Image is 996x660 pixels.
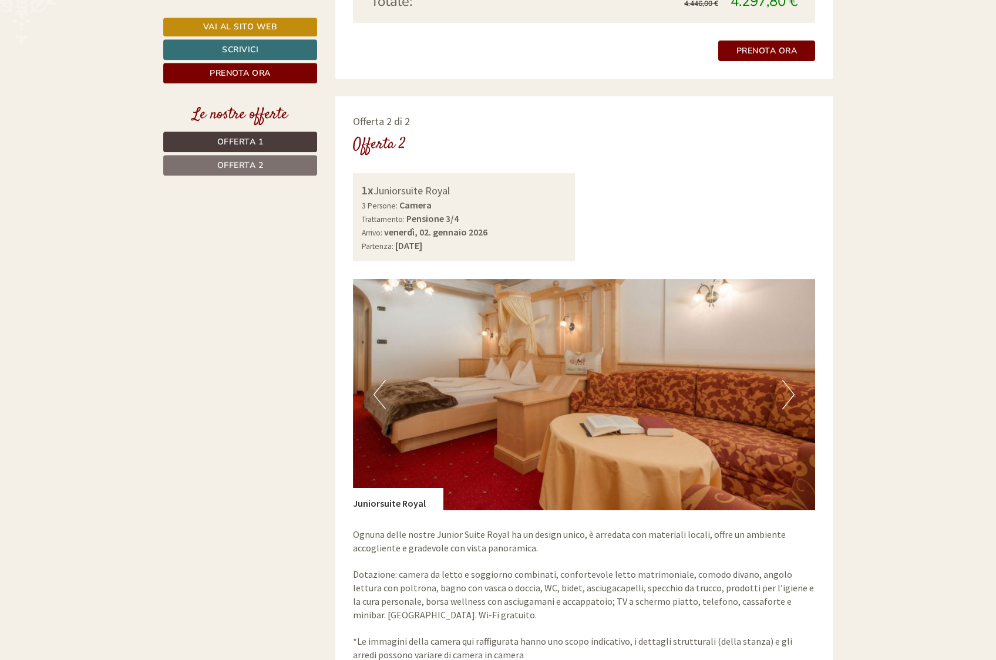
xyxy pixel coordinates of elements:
[163,18,317,36] a: Vai al sito web
[362,183,373,197] b: 1x
[353,488,443,510] div: Juniorsuite Royal
[373,380,386,409] button: Previous
[362,182,567,199] div: Juniorsuite Royal
[403,309,463,330] button: Invia
[353,115,410,128] span: Offerta 2 di 2
[163,63,317,83] a: Prenota ora
[284,32,454,68] div: Buon giorno, come possiamo aiutarla?
[163,104,317,126] div: Le nostre offerte
[718,41,816,61] a: Prenota ora
[362,241,393,251] small: Partenza:
[163,39,317,60] a: Scrivici
[406,213,459,224] b: Pensione 3/4
[782,380,795,409] button: Next
[399,199,432,211] b: Camera
[362,201,398,211] small: 3 Persone:
[290,57,445,65] small: 11:37
[362,228,382,238] small: Arrivo:
[217,160,264,171] span: Offerta 2
[353,279,816,510] img: image
[353,134,406,156] div: Offerta 2
[395,240,422,251] b: [DATE]
[209,9,254,29] div: lunedì
[217,136,264,147] span: Offerta 1
[362,214,405,224] small: Trattamento:
[384,226,487,238] b: venerdì, 02. gennaio 2026
[290,34,445,43] div: Lei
